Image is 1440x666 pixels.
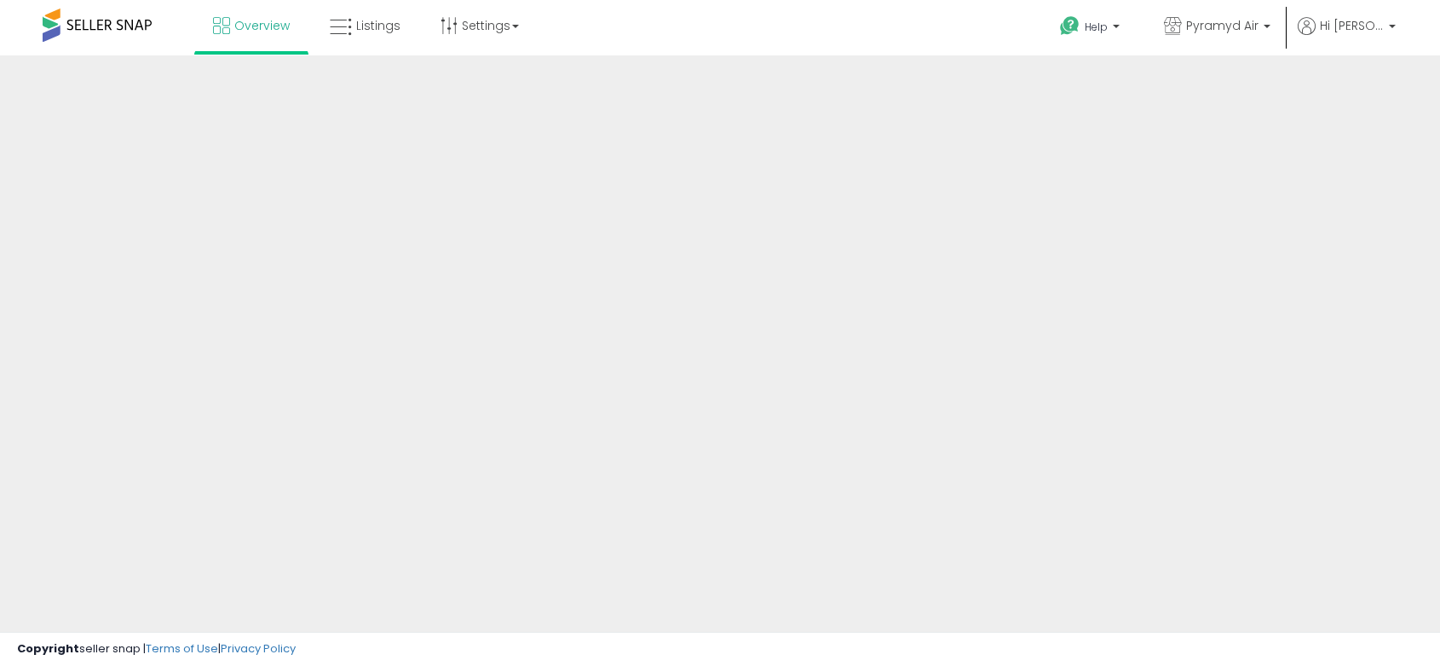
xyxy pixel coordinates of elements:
[1046,3,1137,55] a: Help
[17,641,296,657] div: seller snap | |
[234,17,290,34] span: Overview
[1186,17,1259,34] span: Pyramyd Air
[1059,15,1080,37] i: Get Help
[17,640,79,657] strong: Copyright
[146,640,218,657] a: Terms of Use
[356,17,400,34] span: Listings
[1298,17,1396,55] a: Hi [PERSON_NAME]
[1085,20,1108,34] span: Help
[221,640,296,657] a: Privacy Policy
[1320,17,1384,34] span: Hi [PERSON_NAME]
